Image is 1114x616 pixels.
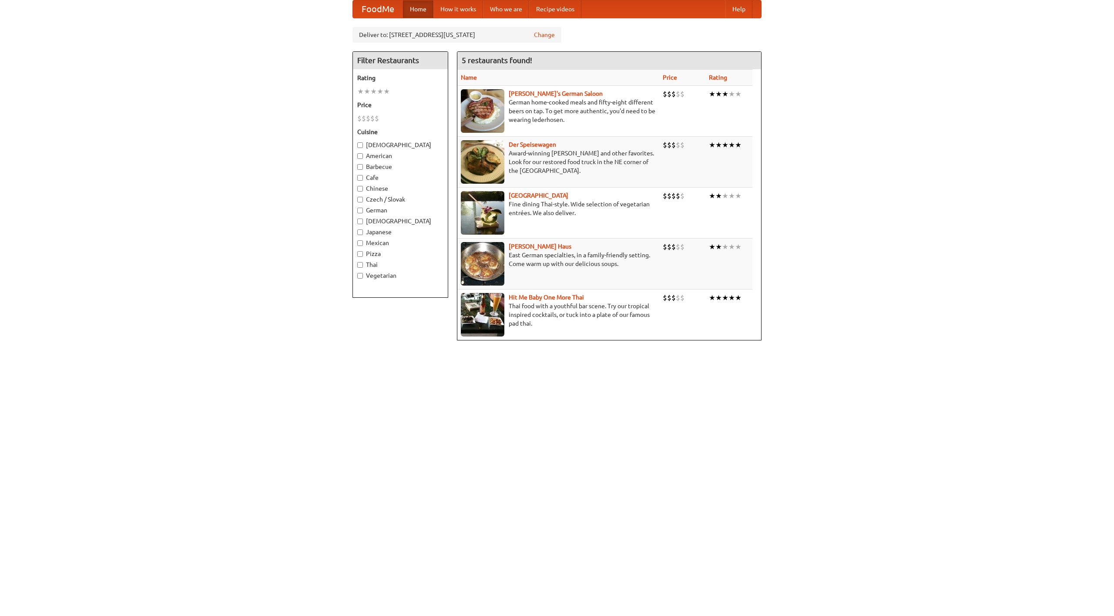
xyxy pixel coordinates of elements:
li: $ [676,140,680,150]
li: ★ [735,89,742,99]
input: Pizza [357,251,363,257]
label: [DEMOGRAPHIC_DATA] [357,217,443,226]
li: $ [680,293,685,303]
label: Chinese [357,184,443,193]
input: Thai [357,262,363,268]
li: $ [671,89,676,99]
li: $ [663,242,667,252]
p: Fine dining Thai-style. Wide selection of vegetarian entrées. We also deliver. [461,200,656,217]
li: $ [663,191,667,201]
li: $ [671,293,676,303]
li: ★ [735,293,742,303]
li: $ [667,89,671,99]
p: Thai food with a youthful bar scene. Try our tropical inspired cocktails, or tuck into a plate of... [461,302,656,328]
input: Vegetarian [357,273,363,279]
li: $ [375,114,379,123]
ng-pluralize: 5 restaurants found! [462,56,532,64]
li: $ [667,293,671,303]
li: ★ [728,191,735,201]
label: Mexican [357,239,443,247]
label: German [357,206,443,215]
input: Mexican [357,240,363,246]
a: How it works [433,0,483,18]
img: kohlhaus.jpg [461,242,504,286]
li: $ [663,140,667,150]
img: esthers.jpg [461,89,504,133]
label: Pizza [357,249,443,258]
p: Award-winning [PERSON_NAME] and other favorites. Look for our restored food truck in the NE corne... [461,149,656,175]
a: Home [403,0,433,18]
li: $ [667,140,671,150]
li: $ [676,89,680,99]
label: Japanese [357,228,443,236]
a: [PERSON_NAME] Haus [509,243,571,250]
li: $ [370,114,375,123]
img: babythai.jpg [461,293,504,337]
h5: Cuisine [357,128,443,136]
label: Cafe [357,173,443,182]
li: $ [680,89,685,99]
h5: Rating [357,74,443,82]
li: ★ [735,140,742,150]
img: speisewagen.jpg [461,140,504,184]
input: Czech / Slovak [357,197,363,202]
li: $ [663,293,667,303]
a: Name [461,74,477,81]
input: German [357,208,363,213]
li: ★ [722,89,728,99]
li: ★ [715,293,722,303]
li: $ [671,242,676,252]
a: Hit Me Baby One More Thai [509,294,584,301]
li: $ [667,191,671,201]
li: ★ [370,87,377,96]
a: FoodMe [353,0,403,18]
li: $ [680,191,685,201]
a: Recipe videos [529,0,581,18]
li: ★ [709,89,715,99]
li: ★ [709,140,715,150]
label: Thai [357,260,443,269]
img: satay.jpg [461,191,504,235]
li: $ [676,191,680,201]
a: Price [663,74,677,81]
li: ★ [715,140,722,150]
label: American [357,151,443,160]
li: $ [671,191,676,201]
input: Cafe [357,175,363,181]
li: $ [671,140,676,150]
a: [PERSON_NAME]'s German Saloon [509,90,603,97]
input: [DEMOGRAPHIC_DATA] [357,142,363,148]
li: ★ [728,89,735,99]
li: $ [676,293,680,303]
li: ★ [715,89,722,99]
div: Deliver to: [STREET_ADDRESS][US_STATE] [352,27,561,43]
a: Der Speisewagen [509,141,556,148]
li: $ [667,242,671,252]
h5: Price [357,101,443,109]
li: $ [676,242,680,252]
p: East German specialties, in a family-friendly setting. Come warm up with our delicious soups. [461,251,656,268]
li: $ [680,242,685,252]
li: ★ [722,140,728,150]
input: [DEMOGRAPHIC_DATA] [357,219,363,224]
a: [GEOGRAPHIC_DATA] [509,192,568,199]
a: Rating [709,74,727,81]
li: ★ [715,242,722,252]
h4: Filter Restaurants [353,52,448,69]
label: Czech / Slovak [357,195,443,204]
input: Chinese [357,186,363,192]
a: Help [725,0,752,18]
p: German home-cooked meals and fifty-eight different beers on tap. To get more authentic, you'd nee... [461,98,656,124]
li: ★ [357,87,364,96]
li: $ [366,114,370,123]
li: ★ [709,242,715,252]
li: ★ [715,191,722,201]
li: ★ [377,87,383,96]
input: Barbecue [357,164,363,170]
li: ★ [722,242,728,252]
label: [DEMOGRAPHIC_DATA] [357,141,443,149]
